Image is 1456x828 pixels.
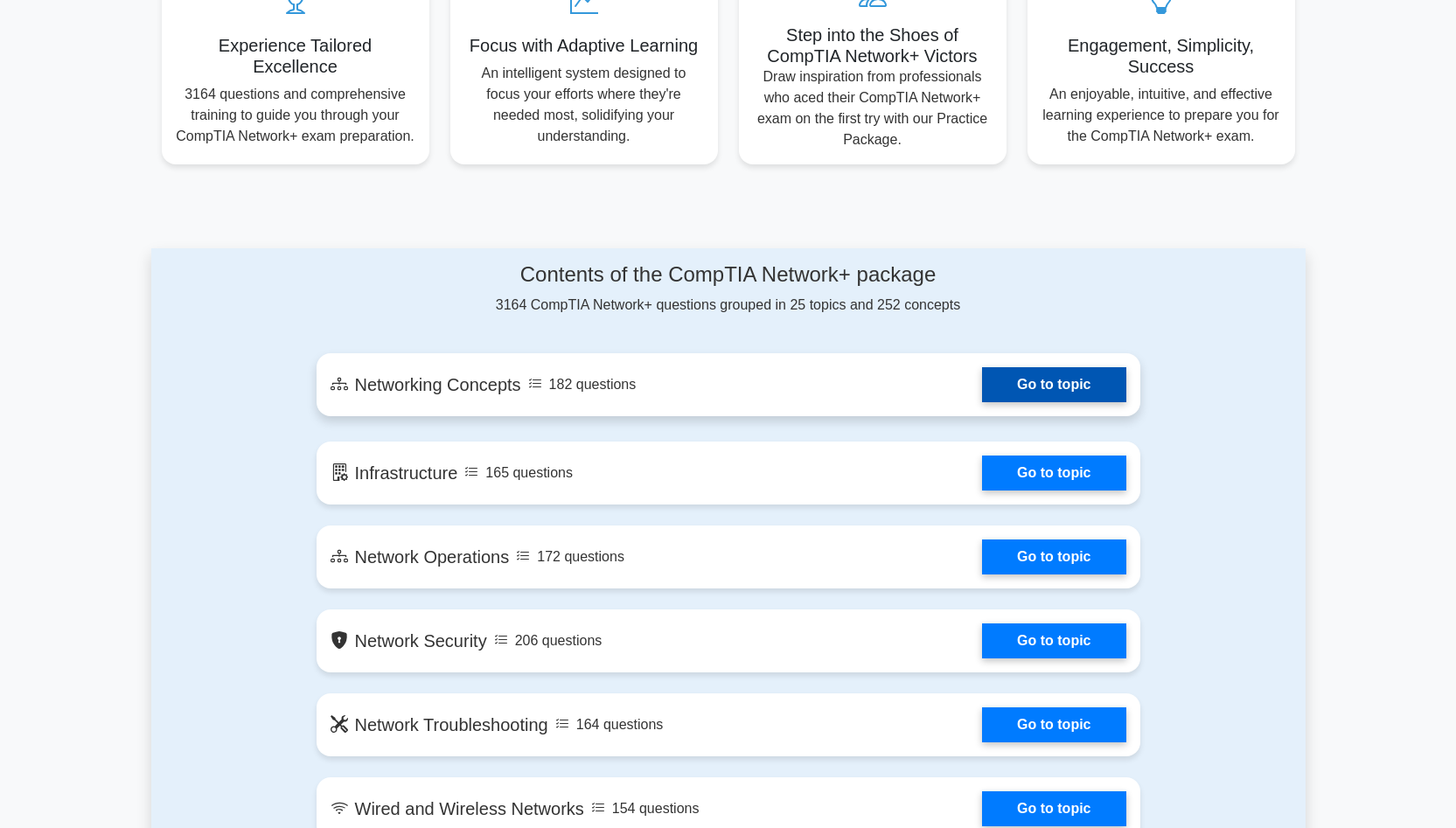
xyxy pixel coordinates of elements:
h5: Engagement, Simplicity, Success [1041,35,1281,77]
h5: Step into the Shoes of CompTIA Network+ Victors [753,24,993,66]
p: 3164 questions and comprehensive training to guide you through your CompTIA Network+ exam prepara... [176,84,415,147]
a: Go to topic [982,456,1125,491]
p: Draw inspiration from professionals who aced their CompTIA Network+ exam on the first try with ou... [753,66,993,150]
p: An enjoyable, intuitive, and effective learning experience to prepare you for the CompTIA Network... [1041,84,1281,147]
p: An intelligent system designed to focus your efforts where they're needed most, solidifying your ... [464,63,704,147]
h4: Contents of the CompTIA Network+ package [317,262,1140,288]
a: Go to topic [982,623,1125,658]
h5: Focus with Adaptive Learning [464,35,704,56]
a: Go to topic [982,791,1125,826]
a: Go to topic [982,367,1125,402]
h5: Experience Tailored Excellence [176,35,415,77]
a: Go to topic [982,707,1125,742]
div: 3164 CompTIA Network+ questions grouped in 25 topics and 252 concepts [317,262,1140,316]
a: Go to topic [982,539,1125,574]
